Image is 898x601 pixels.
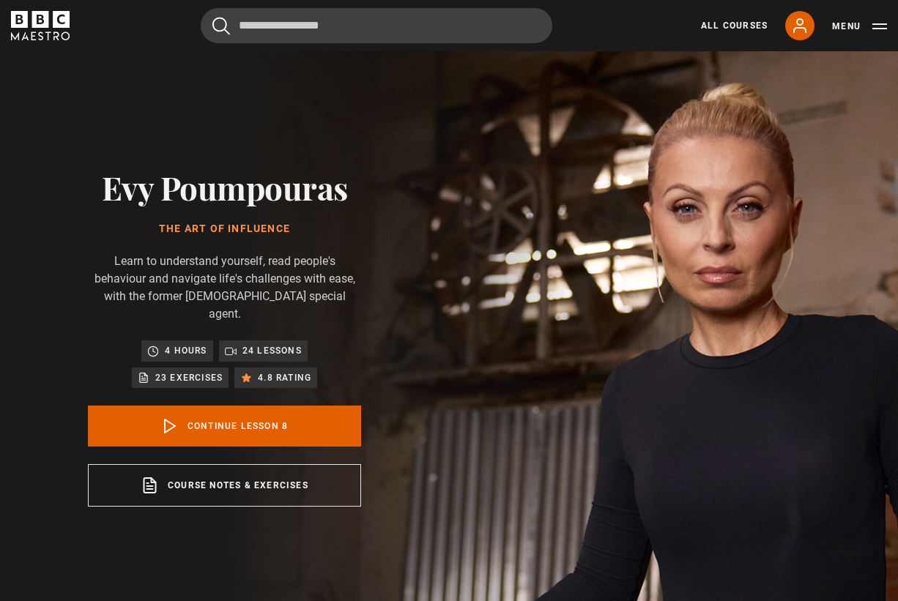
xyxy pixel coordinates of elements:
[258,370,311,385] p: 4.8 rating
[242,343,302,358] p: 24 lessons
[155,370,223,385] p: 23 exercises
[88,464,361,507] a: Course notes & exercises
[88,253,361,323] p: Learn to understand yourself, read people's behaviour and navigate life's challenges with ease, w...
[165,343,207,358] p: 4 hours
[832,19,887,34] button: Toggle navigation
[88,168,361,206] h2: Evy Poumpouras
[212,17,230,35] button: Submit the search query
[88,406,361,447] a: Continue lesson 8
[701,19,768,32] a: All Courses
[201,8,552,43] input: Search
[11,11,70,40] svg: BBC Maestro
[88,223,361,235] h1: The Art of Influence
